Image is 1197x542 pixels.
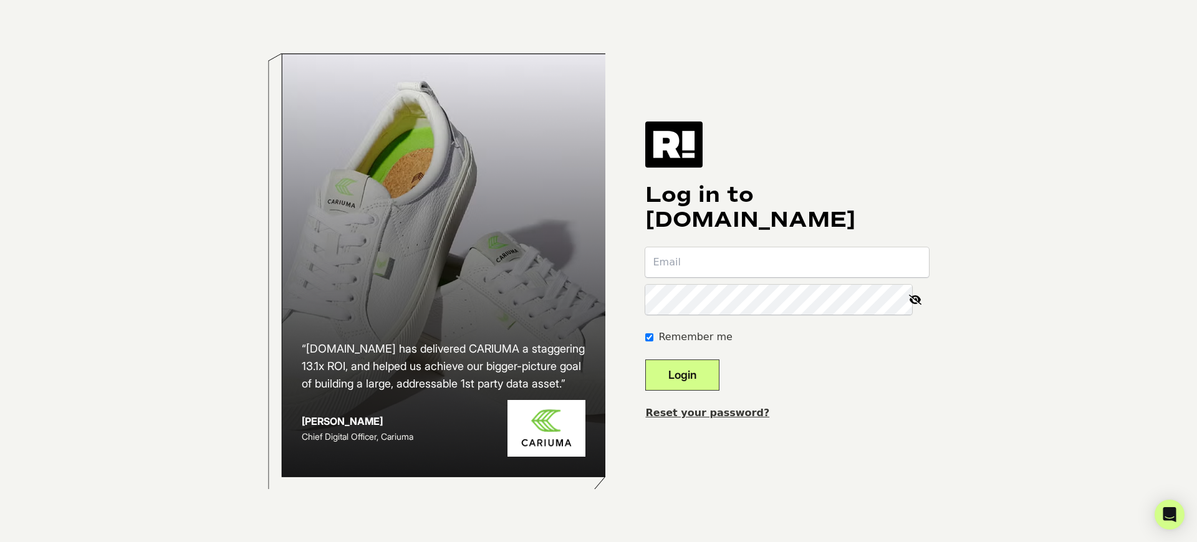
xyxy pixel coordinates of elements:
[302,431,413,442] span: Chief Digital Officer, Cariuma
[645,183,929,232] h1: Log in to [DOMAIN_NAME]
[645,407,769,419] a: Reset your password?
[645,359,719,391] button: Login
[1155,500,1185,530] div: Open Intercom Messenger
[507,400,585,457] img: Cariuma
[302,415,383,427] strong: [PERSON_NAME]
[645,121,703,168] img: Retention.com
[645,247,929,277] input: Email
[302,340,586,392] h2: “[DOMAIN_NAME] has delivered CARIUMA a staggering 13.1x ROI, and helped us achieve our bigger-pic...
[658,330,732,345] label: Remember me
